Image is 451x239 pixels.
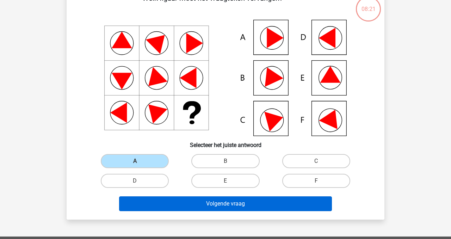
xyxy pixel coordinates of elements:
[282,154,350,168] label: C
[191,174,259,188] label: E
[282,174,350,188] label: F
[119,196,332,211] button: Volgende vraag
[101,154,169,168] label: A
[101,174,169,188] label: D
[191,154,259,168] label: B
[78,136,373,148] h6: Selecteer het juiste antwoord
